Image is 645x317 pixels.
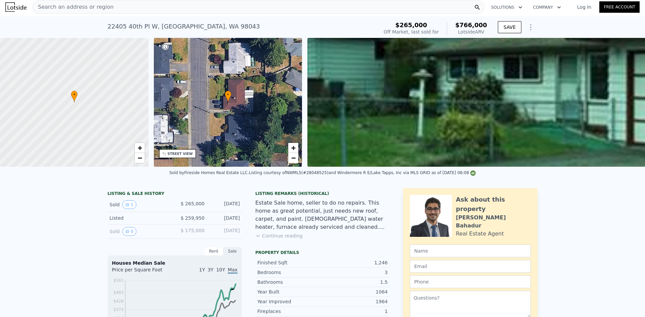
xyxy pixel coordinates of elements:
img: Lotside [5,2,27,12]
div: • [225,91,231,102]
button: Company [528,1,566,13]
span: + [137,144,142,152]
img: NWMLS Logo [470,170,476,176]
div: STREET VIEW [168,151,193,156]
button: Continue reading [255,232,303,239]
div: Real Estate Agent [456,230,504,238]
div: • [71,91,78,102]
div: Bathrooms [257,279,322,285]
div: 22405 40th Pl W , [GEOGRAPHIC_DATA] , WA 98043 [107,22,260,31]
div: Listed [110,215,169,221]
div: 3 [322,269,388,276]
div: Finished Sqft [257,259,322,266]
span: 1Y [199,267,205,272]
tspan: $561 [113,278,124,283]
div: Listing Remarks (Historical) [255,191,390,196]
div: Ask about this property [456,195,531,214]
div: 1,246 [322,259,388,266]
div: Sale [223,247,242,256]
span: Search an address or region [33,3,114,11]
span: 3Y [208,267,213,272]
span: + [291,144,296,152]
div: Estate Sale home, seller to do no repairs. This home as great potential, just needs new roof, car... [255,199,390,231]
div: Off Market, last sold for [384,29,439,35]
span: 10Y [216,267,225,272]
a: Free Account [599,1,640,13]
div: Fireplaces [257,308,322,315]
div: Year Built [257,288,322,295]
input: Name [410,245,531,257]
button: View historical data [122,227,136,236]
div: Houses Median Sale [112,260,238,266]
div: Bedrooms [257,269,322,276]
div: [DATE] [210,215,240,221]
button: Solutions [486,1,528,13]
span: $ 265,000 [181,201,205,206]
div: Sold [110,227,169,236]
div: Sold by Fireside Homes Real Estate LLC . [169,170,249,175]
div: 1064 [322,288,388,295]
div: [PERSON_NAME] Bahadur [456,214,531,230]
div: LISTING & SALE HISTORY [107,191,242,198]
span: $766,000 [455,21,487,29]
span: $ 175,000 [181,228,205,233]
input: Phone [410,275,531,288]
tspan: $483 [113,290,124,295]
button: SAVE [498,21,521,33]
button: Show Options [524,20,537,34]
span: $ 259,950 [181,215,205,221]
div: Listing courtesy of NWMLS (#28048525) and Windermere R E/Lake Tapps, Inc via MLS GRID as of [DATE... [249,170,476,175]
span: • [71,92,78,98]
div: Price per Square Foot [112,266,175,277]
a: Log In [569,4,599,10]
div: Property details [255,250,390,255]
span: Max [228,267,238,274]
span: − [291,154,296,162]
span: $265,000 [395,21,427,29]
a: Zoom in [288,143,298,153]
button: View historical data [122,200,136,209]
div: 1.5 [322,279,388,285]
tspan: $428 [113,299,124,304]
div: Year Improved [257,298,322,305]
div: [DATE] [210,200,240,209]
span: • [225,92,231,98]
a: Zoom out [135,153,145,163]
a: Zoom in [135,143,145,153]
div: [DATE] [210,227,240,236]
div: 1964 [322,298,388,305]
div: Rent [204,247,223,256]
a: Zoom out [288,153,298,163]
div: Lotside ARV [455,29,487,35]
span: − [137,154,142,162]
input: Email [410,260,531,273]
div: 1 [322,308,388,315]
tspan: $373 [113,307,124,312]
div: Sold [110,200,169,209]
